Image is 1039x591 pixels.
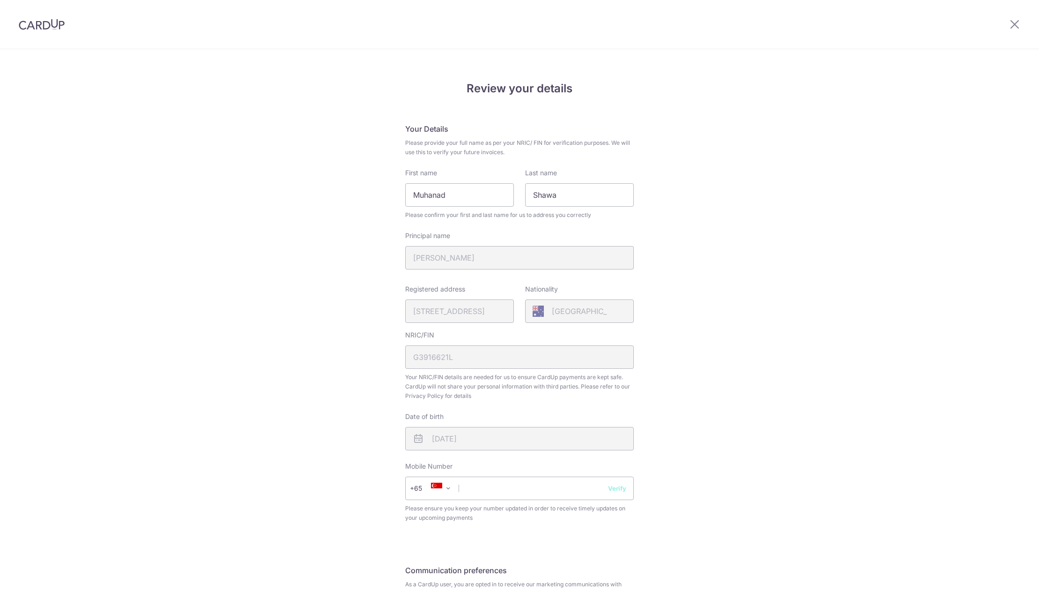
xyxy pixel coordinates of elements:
input: First Name [405,183,514,207]
label: NRIC/FIN [405,330,434,340]
label: First name [405,168,437,178]
h4: Review your details [405,80,634,97]
h5: Your Details [405,123,634,135]
label: Last name [525,168,557,178]
span: +65 [413,483,435,494]
label: Principal name [405,231,450,240]
label: Mobile Number [405,462,453,471]
span: Please provide your full name as per your NRIC/ FIN for verification purposes. We will use this t... [405,138,634,157]
img: CardUp [19,19,65,30]
label: Registered address [405,284,465,294]
input: Last name [525,183,634,207]
span: Your NRIC/FIN details are needed for us to ensure CardUp payments are kept safe. CardUp will not ... [405,373,634,401]
label: Date of birth [405,412,444,421]
label: Nationality [525,284,558,294]
span: +65 [410,483,435,494]
button: Verify [608,484,626,493]
h5: Communication preferences [405,565,634,576]
span: Please confirm your first and last name for us to address you correctly [405,210,634,220]
span: Please ensure you keep your number updated in order to receive timely updates on your upcoming pa... [405,504,634,523]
